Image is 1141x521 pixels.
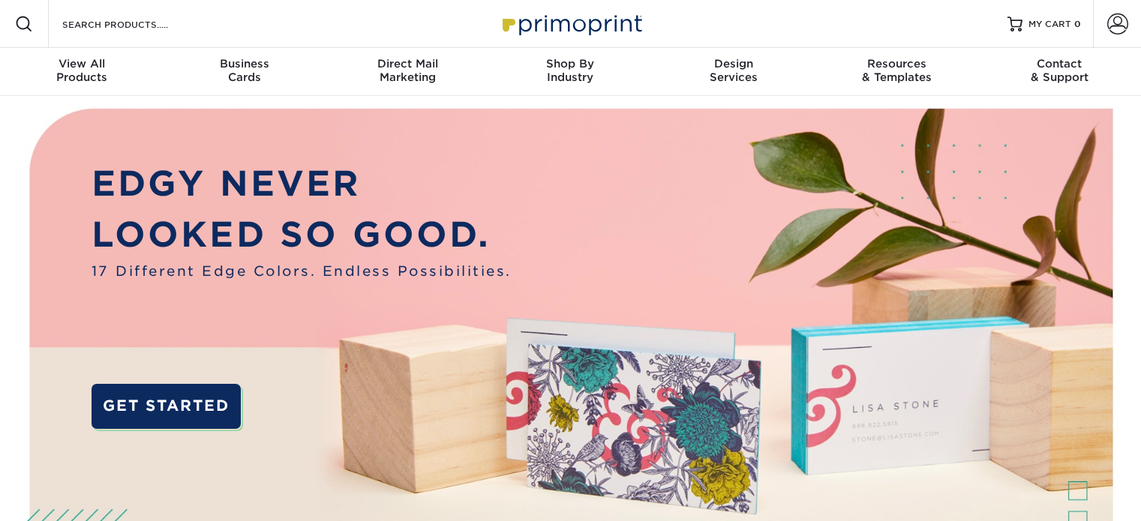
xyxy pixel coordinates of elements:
a: Contact& Support [978,48,1141,96]
div: Cards [163,57,326,84]
img: Primoprint [496,7,646,40]
a: GET STARTED [92,384,241,429]
span: Resources [815,57,977,70]
div: & Templates [815,57,977,84]
a: DesignServices [652,48,815,96]
a: Shop ByIndustry [489,48,652,96]
span: Business [163,57,326,70]
input: SEARCH PRODUCTS..... [61,15,207,33]
span: 17 Different Edge Colors. Endless Possibilities. [92,261,512,281]
p: EDGY NEVER [92,158,512,209]
a: Resources& Templates [815,48,977,96]
div: Marketing [326,57,489,84]
p: LOOKED SO GOOD. [92,209,512,260]
span: Direct Mail [326,57,489,70]
div: & Support [978,57,1141,84]
span: Contact [978,57,1141,70]
span: 0 [1074,19,1081,29]
div: Industry [489,57,652,84]
div: Services [652,57,815,84]
a: Direct MailMarketing [326,48,489,96]
span: Design [652,57,815,70]
a: BusinessCards [163,48,326,96]
span: Shop By [489,57,652,70]
span: MY CART [1028,18,1071,31]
